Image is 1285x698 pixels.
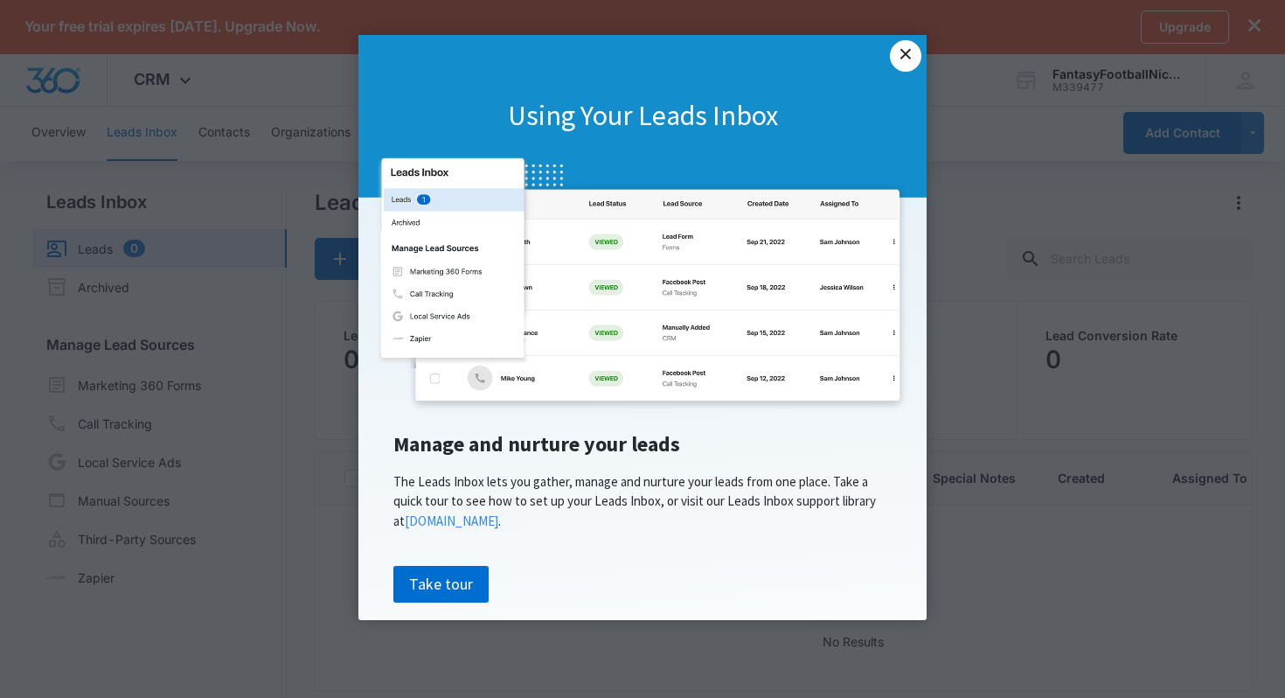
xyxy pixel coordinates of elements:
[890,40,921,72] a: Close modal
[405,513,498,529] a: [DOMAIN_NAME]
[393,473,876,529] span: The Leads Inbox lets you gather, manage and nurture your leads from one place. Take a quick tour ...
[393,566,489,603] a: Take tour
[358,98,927,135] h1: Using Your Leads Inbox
[393,430,680,457] span: Manage and nurture your leads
